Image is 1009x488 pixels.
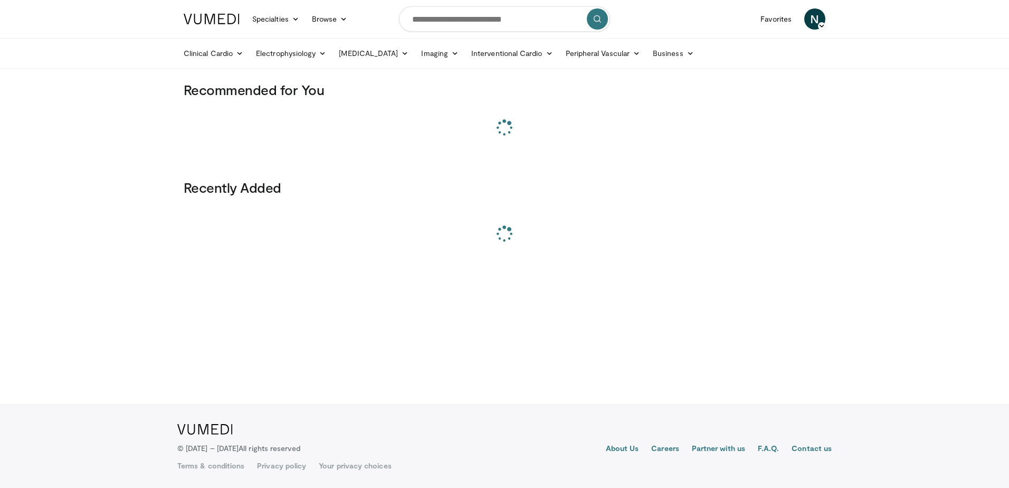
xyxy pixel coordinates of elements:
[758,443,779,456] a: F.A.Q.
[415,43,465,64] a: Imaging
[319,461,391,471] a: Your privacy choices
[754,8,798,30] a: Favorites
[465,43,559,64] a: Interventional Cardio
[306,8,354,30] a: Browse
[246,8,306,30] a: Specialties
[399,6,610,32] input: Search topics, interventions
[651,443,679,456] a: Careers
[257,461,306,471] a: Privacy policy
[692,443,745,456] a: Partner with us
[184,14,240,24] img: VuMedi Logo
[792,443,832,456] a: Contact us
[646,43,700,64] a: Business
[184,81,825,98] h3: Recommended for You
[177,43,250,64] a: Clinical Cardio
[804,8,825,30] a: N
[239,444,300,453] span: All rights reserved
[177,424,233,435] img: VuMedi Logo
[559,43,646,64] a: Peripheral Vascular
[250,43,332,64] a: Electrophysiology
[177,461,244,471] a: Terms & conditions
[177,443,301,454] p: © [DATE] – [DATE]
[332,43,415,64] a: [MEDICAL_DATA]
[606,443,639,456] a: About Us
[184,179,825,196] h3: Recently Added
